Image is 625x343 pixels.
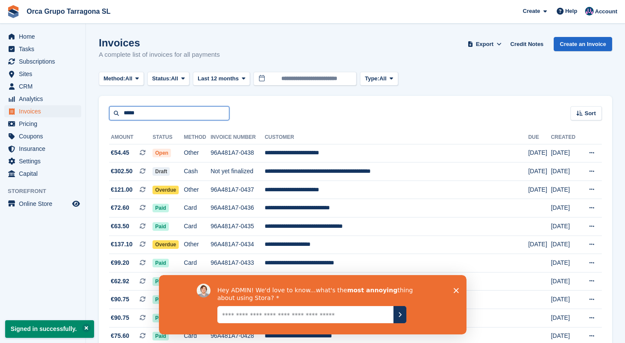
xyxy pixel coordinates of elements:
a: menu [4,80,81,92]
span: Open [152,149,171,157]
span: All [171,74,178,83]
button: Type: All [360,72,398,86]
span: €63.50 [111,222,129,231]
td: Other [184,236,210,254]
span: Create [523,7,540,15]
td: Card [184,217,210,236]
a: menu [4,198,81,210]
span: €54.45 [111,148,129,157]
th: Due [528,131,551,144]
button: Status: All [147,72,189,86]
td: [DATE] [551,144,580,162]
button: Export [466,37,503,51]
a: menu [4,68,81,80]
span: Method: [104,74,125,83]
img: ADMIN MANAGMENT [585,7,594,15]
span: Overdue [152,240,179,249]
td: 96A481A7-0435 [210,217,265,236]
span: All [125,74,133,83]
a: menu [4,118,81,130]
td: Other [184,181,210,199]
td: Cash [184,162,210,181]
span: Paid [152,259,168,267]
a: menu [4,105,81,117]
span: Capital [19,168,70,180]
td: 96A481A7-0436 [210,199,265,217]
span: Invoices [19,105,70,117]
span: €72.60 [111,203,129,212]
a: Create an Invoice [554,37,612,51]
td: Card [184,254,210,273]
span: Export [476,40,494,49]
a: menu [4,130,81,142]
a: Orca Grupo Tarragona SL [23,4,114,18]
span: €75.60 [111,331,129,340]
span: Paid [152,295,168,304]
td: [DATE] [551,217,580,236]
td: [DATE] [551,181,580,199]
span: €121.00 [111,185,133,194]
td: Other [184,144,210,162]
button: Last 12 months [193,72,250,86]
td: 96A481A7-0434 [210,236,265,254]
p: A complete list of invoices for all payments [99,50,220,60]
span: Sites [19,68,70,80]
td: Card [184,199,210,217]
span: Paid [152,204,168,212]
span: Tasks [19,43,70,55]
td: [DATE] [551,199,580,217]
a: menu [4,93,81,105]
span: Insurance [19,143,70,155]
span: Online Store [19,198,70,210]
th: Method [184,131,210,144]
p: Signed in successfully. [5,320,94,338]
td: [DATE] [551,162,580,181]
span: €137.10 [111,240,133,249]
a: Credit Notes [507,37,547,51]
th: Created [551,131,580,144]
span: Pricing [19,118,70,130]
td: [DATE] [551,291,580,309]
td: [DATE] [528,181,551,199]
img: stora-icon-8386f47178a22dfd0bd8f6a31ec36ba5ce8667c1dd55bd0f319d3a0aa187defe.svg [7,5,20,18]
td: [DATE] [528,236,551,254]
a: menu [4,155,81,167]
span: Subscriptions [19,55,70,67]
span: Analytics [19,93,70,105]
span: Paid [152,332,168,340]
span: Status: [152,74,171,83]
iframe: Survey by David from Stora [159,275,466,334]
span: Paid [152,277,168,286]
th: Status [152,131,184,144]
span: Type: [365,74,379,83]
span: All [379,74,387,83]
button: Method: All [99,72,144,86]
a: menu [4,143,81,155]
td: [DATE] [551,254,580,273]
td: 96A481A7-0432 [210,272,265,291]
span: Home [19,31,70,43]
span: Last 12 months [198,74,238,83]
td: Card [184,272,210,291]
h1: Invoices [99,37,220,49]
td: 96A481A7-0438 [210,144,265,162]
span: Sort [585,109,596,118]
span: Paid [152,314,168,322]
span: Coupons [19,130,70,142]
span: €90.75 [111,295,129,304]
a: menu [4,43,81,55]
span: CRM [19,80,70,92]
th: Invoice Number [210,131,265,144]
a: menu [4,31,81,43]
span: Help [565,7,577,15]
td: 96A481A7-0437 [210,181,265,199]
a: menu [4,168,81,180]
span: €90.75 [111,313,129,322]
td: [DATE] [528,162,551,181]
td: [DATE] [528,144,551,162]
span: Paid [152,222,168,231]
